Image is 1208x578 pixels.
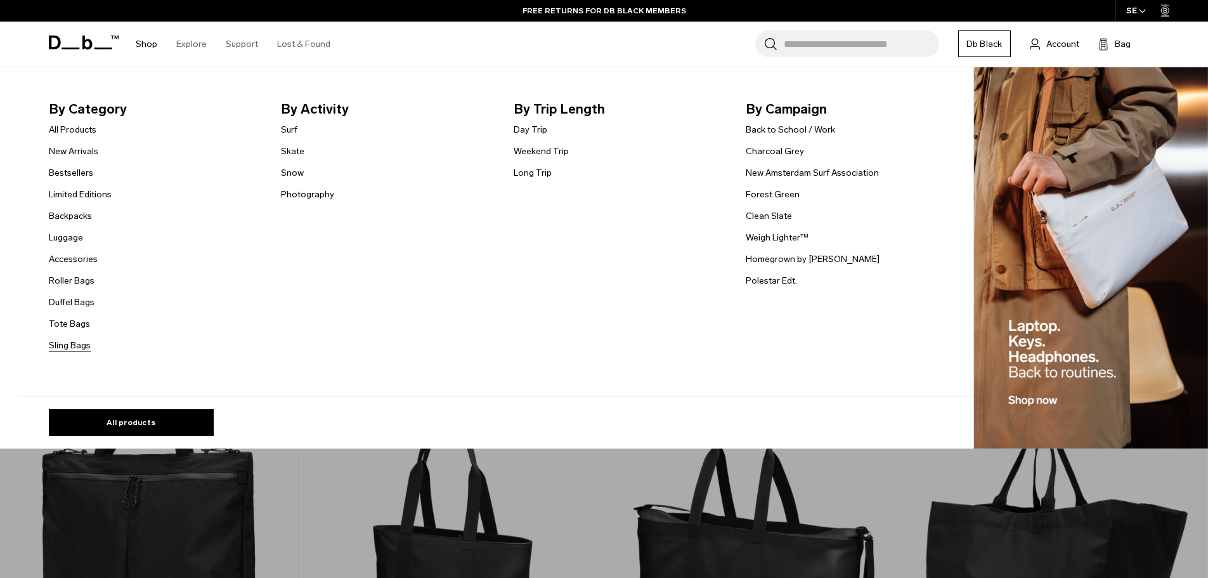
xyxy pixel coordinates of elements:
[281,188,334,201] a: Photography
[49,188,112,201] a: Limited Editions
[746,209,792,223] a: Clean Slate
[49,274,94,287] a: Roller Bags
[514,99,726,119] span: By Trip Length
[49,123,96,136] a: All Products
[226,22,258,67] a: Support
[1115,37,1131,51] span: Bag
[49,166,93,180] a: Bestsellers
[514,123,547,136] a: Day Trip
[523,5,686,16] a: FREE RETURNS FOR DB BLACK MEMBERS
[746,253,880,266] a: Homegrown by [PERSON_NAME]
[176,22,207,67] a: Explore
[1046,37,1079,51] span: Account
[514,145,569,158] a: Weekend Trip
[1098,36,1131,51] button: Bag
[746,123,835,136] a: Back to School / Work
[746,166,879,180] a: New Amsterdam Surf Association
[49,231,83,244] a: Luggage
[136,22,157,67] a: Shop
[49,317,90,331] a: Tote Bags
[281,166,304,180] a: Snow
[746,274,797,287] a: Polestar Edt.
[514,166,552,180] a: Long Trip
[49,339,91,352] a: Sling Bags
[126,22,340,67] nav: Main Navigation
[746,188,800,201] a: Forest Green
[281,123,297,136] a: Surf
[49,296,94,309] a: Duffel Bags
[49,145,98,158] a: New Arrivals
[49,209,92,223] a: Backpacks
[746,231,809,244] a: Weigh Lighter™
[281,99,493,119] span: By Activity
[746,99,958,119] span: By Campaign
[49,253,98,266] a: Accessories
[281,145,304,158] a: Skate
[49,409,214,436] a: All products
[49,99,261,119] span: By Category
[1030,36,1079,51] a: Account
[746,145,804,158] a: Charcoal Grey
[277,22,330,67] a: Lost & Found
[958,30,1011,57] a: Db Black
